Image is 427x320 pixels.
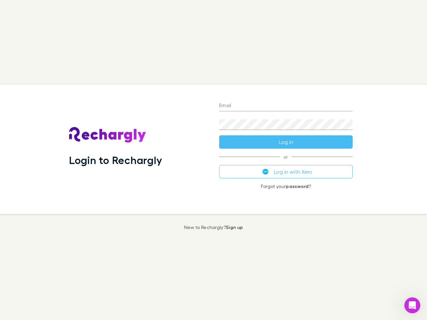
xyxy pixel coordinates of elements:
img: Rechargly's Logo [69,127,146,143]
h1: Login to Rechargly [69,154,162,166]
p: New to Rechargly? [184,225,243,230]
a: Sign up [226,224,243,230]
iframe: Intercom live chat [404,297,420,313]
button: Log in with Xero [219,165,353,178]
button: Log in [219,135,353,149]
p: Forgot your ? [219,184,353,189]
img: Xero's logo [263,169,269,175]
a: password [286,183,309,189]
